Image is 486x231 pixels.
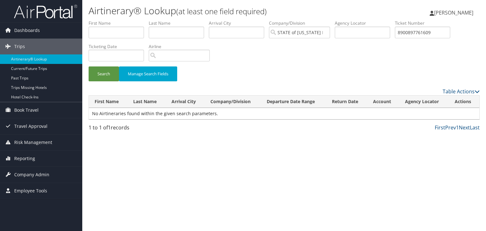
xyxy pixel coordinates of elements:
[89,66,119,81] button: Search
[449,96,479,108] th: Actions
[209,20,269,26] label: Arrival City
[128,96,165,108] th: Last Name: activate to sort column ascending
[399,96,449,108] th: Agency Locator: activate to sort column ascending
[456,124,459,131] a: 1
[89,43,149,50] label: Ticketing Date
[443,88,480,95] a: Table Actions
[149,20,209,26] label: Last Name
[395,20,455,26] label: Ticket Number
[89,108,479,119] td: No Airtineraries found within the given search parameters.
[89,4,349,17] h1: Airtinerary® Lookup
[326,96,367,108] th: Return Date: activate to sort column ascending
[176,6,267,16] small: (at least one field required)
[14,22,40,38] span: Dashboards
[14,102,39,118] span: Book Travel
[205,96,261,108] th: Company/Division
[14,39,25,54] span: Trips
[459,124,470,131] a: Next
[430,3,480,22] a: [PERSON_NAME]
[14,4,77,19] img: airportal-logo.png
[335,20,395,26] label: Agency Locator
[367,96,400,108] th: Account: activate to sort column ascending
[269,20,335,26] label: Company/Division
[14,118,47,134] span: Travel Approval
[89,96,128,108] th: First Name: activate to sort column ascending
[445,124,456,131] a: Prev
[261,96,326,108] th: Departure Date Range: activate to sort column ascending
[89,20,149,26] label: First Name
[14,134,52,150] span: Risk Management
[14,183,47,199] span: Employee Tools
[89,124,179,134] div: 1 to 1 of records
[166,96,205,108] th: Arrival City: activate to sort column ascending
[108,124,111,131] span: 1
[435,124,445,131] a: First
[14,151,35,166] span: Reporting
[470,124,480,131] a: Last
[14,167,49,183] span: Company Admin
[149,43,215,50] label: Airline
[434,9,473,16] span: [PERSON_NAME]
[119,66,177,81] button: Manage Search Fields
